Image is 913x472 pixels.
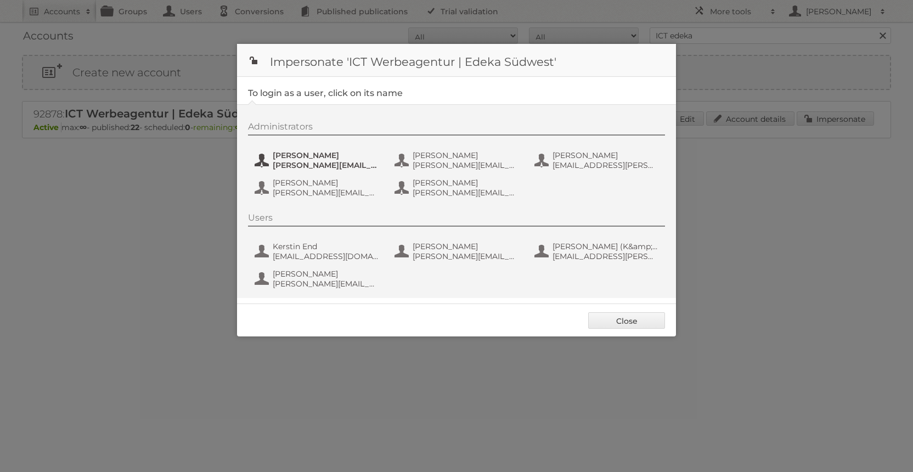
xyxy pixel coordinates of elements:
legend: To login as a user, click on its name [248,88,403,98]
div: Administrators [248,121,665,136]
span: [PERSON_NAME] [413,241,519,251]
span: [PERSON_NAME] [413,150,519,160]
span: [PERSON_NAME][EMAIL_ADDRESS][PERSON_NAME][DOMAIN_NAME] [273,160,379,170]
h1: Impersonate 'ICT Werbeagentur | Edeka Südwest' [237,44,676,77]
span: [PERSON_NAME] [413,178,519,188]
span: [PERSON_NAME] [273,269,379,279]
span: [PERSON_NAME][EMAIL_ADDRESS][PERSON_NAME][DOMAIN_NAME] [413,251,519,261]
span: [PERSON_NAME] [273,150,379,160]
span: [EMAIL_ADDRESS][PERSON_NAME][DOMAIN_NAME] [553,251,659,261]
span: [PERSON_NAME] [553,150,659,160]
button: [PERSON_NAME] [PERSON_NAME][EMAIL_ADDRESS][PERSON_NAME][DOMAIN_NAME] [393,149,522,171]
button: [PERSON_NAME] [PERSON_NAME][EMAIL_ADDRESS][PERSON_NAME][DOMAIN_NAME] [253,149,382,171]
button: Kerstin End [EMAIL_ADDRESS][DOMAIN_NAME] [253,240,382,262]
button: [PERSON_NAME] [PERSON_NAME][EMAIL_ADDRESS][PERSON_NAME][DOMAIN_NAME] [393,240,522,262]
button: [PERSON_NAME] [EMAIL_ADDRESS][PERSON_NAME][DOMAIN_NAME] [533,149,662,171]
span: [PERSON_NAME] [273,178,379,188]
button: [PERSON_NAME] [PERSON_NAME][EMAIL_ADDRESS][PERSON_NAME][DOMAIN_NAME] [253,268,382,290]
div: Users [248,212,665,227]
span: [PERSON_NAME][EMAIL_ADDRESS][PERSON_NAME][DOMAIN_NAME] [413,160,519,170]
span: [PERSON_NAME] (K&amp;D) [553,241,659,251]
a: Close [588,312,665,329]
button: [PERSON_NAME] (K&amp;D) [EMAIL_ADDRESS][PERSON_NAME][DOMAIN_NAME] [533,240,662,262]
span: [PERSON_NAME][EMAIL_ADDRESS][PERSON_NAME][DOMAIN_NAME] [273,188,379,198]
span: [EMAIL_ADDRESS][PERSON_NAME][DOMAIN_NAME] [553,160,659,170]
span: [EMAIL_ADDRESS][DOMAIN_NAME] [273,251,379,261]
span: Kerstin End [273,241,379,251]
button: [PERSON_NAME] [PERSON_NAME][EMAIL_ADDRESS][PERSON_NAME][DOMAIN_NAME] [393,177,522,199]
span: [PERSON_NAME][EMAIL_ADDRESS][PERSON_NAME][DOMAIN_NAME] [273,279,379,289]
span: [PERSON_NAME][EMAIL_ADDRESS][PERSON_NAME][DOMAIN_NAME] [413,188,519,198]
button: [PERSON_NAME] [PERSON_NAME][EMAIL_ADDRESS][PERSON_NAME][DOMAIN_NAME] [253,177,382,199]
